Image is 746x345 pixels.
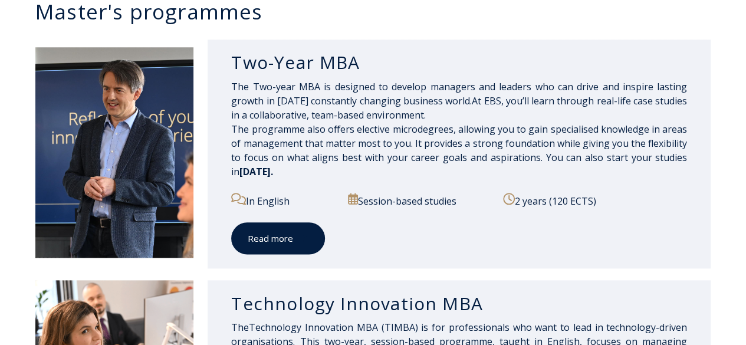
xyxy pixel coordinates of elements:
span: You can also start your studies in [231,151,687,178]
img: DSC_2098 [35,47,193,258]
span: The Two-year MBA is designed to develop managers and leaders who can drive and inspire lasting gr... [231,80,687,164]
p: Session-based studies [348,193,494,208]
h3: Master's programmes [35,1,722,22]
p: In English [231,193,338,208]
h3: Two-Year MBA [231,51,687,74]
span: BA (TIMBA) is for profes [366,321,478,334]
span: [DATE]. [239,165,273,178]
a: Read more [231,222,325,255]
p: 2 years (120 ECTS) [503,193,687,208]
span: Technology Innovation M [249,321,478,334]
h3: Technology Innovation MBA [231,293,687,315]
span: The [231,321,249,334]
